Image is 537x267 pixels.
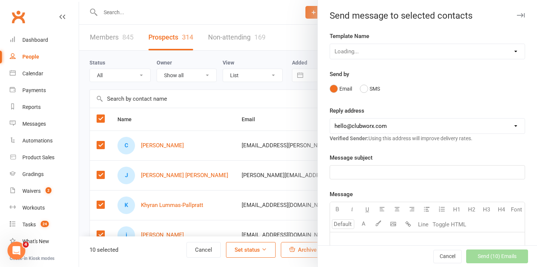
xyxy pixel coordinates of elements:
[22,104,41,110] div: Reports
[10,132,79,149] a: Automations
[330,153,373,162] label: Message subject
[22,54,39,60] div: People
[365,206,369,213] span: U
[10,99,79,116] a: Reports
[332,219,354,229] input: Default
[10,216,79,233] a: Tasks 24
[7,242,25,260] iframe: Intercom live chat
[494,202,509,217] button: H4
[22,238,49,244] div: What's New
[41,221,49,227] span: 24
[10,166,79,183] a: Gradings
[330,32,369,41] label: Template Name
[330,70,349,79] label: Send by
[22,70,43,76] div: Calendar
[23,242,29,248] span: 4
[10,200,79,216] a: Workouts
[416,217,431,232] button: Line
[318,10,537,21] div: Send message to selected contacts
[22,222,36,227] div: Tasks
[433,250,462,263] button: Cancel
[10,48,79,65] a: People
[22,154,54,160] div: Product Sales
[464,202,479,217] button: H2
[10,116,79,132] a: Messages
[330,135,368,141] strong: Verified Sender:
[509,202,524,217] button: Font
[10,183,79,200] a: Waivers 2
[10,65,79,82] a: Calendar
[356,217,371,232] button: A
[22,138,53,144] div: Automations
[330,106,364,115] label: Reply address
[22,205,45,211] div: Workouts
[360,82,380,96] button: SMS
[330,135,472,141] span: Using this address will improve delivery rates.
[479,202,494,217] button: H3
[330,190,353,199] label: Message
[10,32,79,48] a: Dashboard
[22,188,41,194] div: Waivers
[22,121,46,127] div: Messages
[45,187,51,194] span: 2
[431,217,468,232] button: Toggle HTML
[22,87,46,93] div: Payments
[10,233,79,250] a: What's New
[10,149,79,166] a: Product Sales
[22,37,48,43] div: Dashboard
[360,202,375,217] button: U
[330,82,352,96] button: Email
[449,202,464,217] button: H1
[22,171,44,177] div: Gradings
[9,7,28,26] a: Clubworx
[10,82,79,99] a: Payments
